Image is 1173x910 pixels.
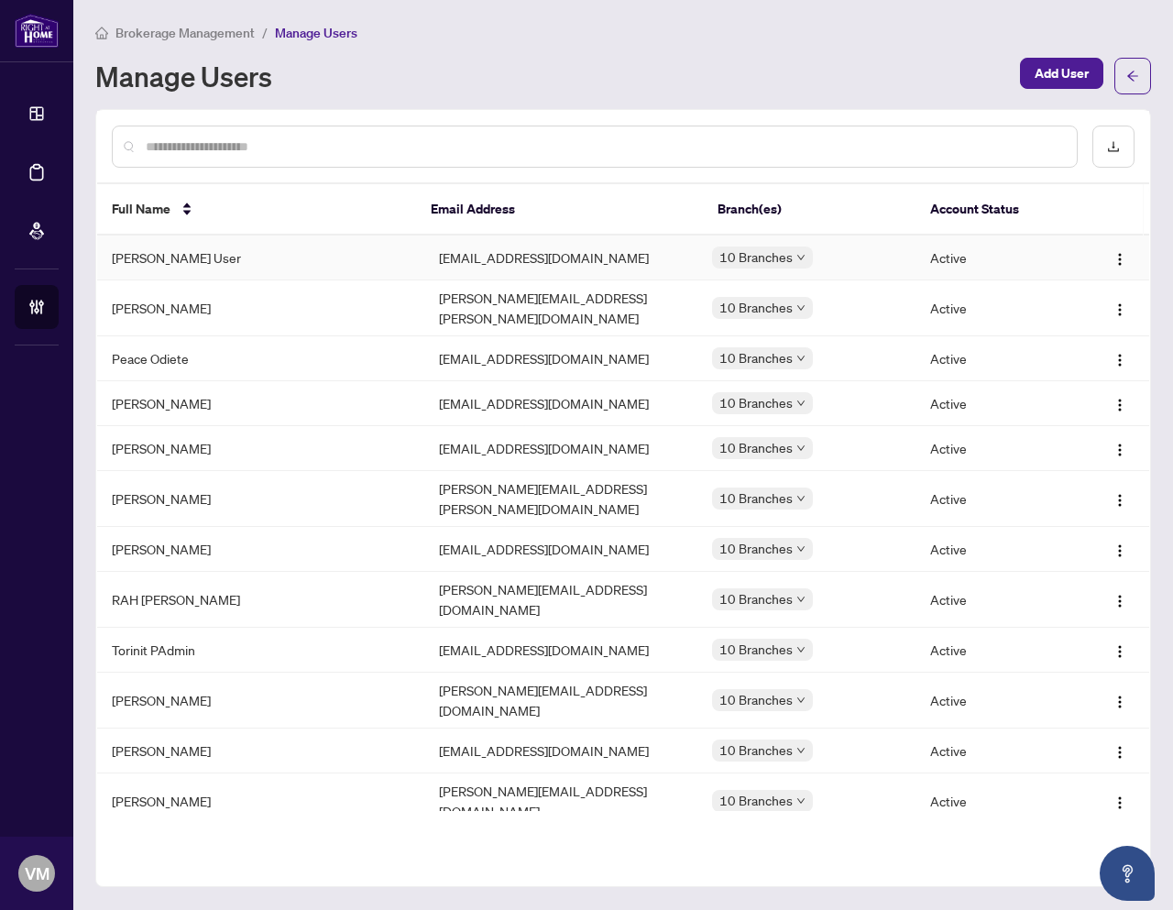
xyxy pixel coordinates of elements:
[1105,635,1135,664] button: Logo
[97,280,424,336] td: [PERSON_NAME]
[915,471,1080,527] td: Active
[719,538,793,559] span: 10 Branches
[424,572,697,628] td: [PERSON_NAME][EMAIL_ADDRESS][DOMAIN_NAME]
[1113,594,1127,608] img: Logo
[424,773,697,829] td: [PERSON_NAME][EMAIL_ADDRESS][DOMAIN_NAME]
[796,444,806,453] span: down
[1100,846,1155,901] button: Open asap
[416,184,703,236] th: Email Address
[424,729,697,773] td: [EMAIL_ADDRESS][DOMAIN_NAME]
[1105,293,1135,323] button: Logo
[719,639,793,660] span: 10 Branches
[424,426,697,471] td: [EMAIL_ADDRESS][DOMAIN_NAME]
[1020,58,1103,89] button: Add User
[1113,745,1127,760] img: Logo
[97,729,424,773] td: [PERSON_NAME]
[796,645,806,654] span: down
[796,354,806,363] span: down
[719,740,793,761] span: 10 Branches
[1105,344,1135,373] button: Logo
[796,544,806,554] span: down
[97,471,424,527] td: [PERSON_NAME]
[1105,585,1135,614] button: Logo
[97,773,424,829] td: [PERSON_NAME]
[915,572,1080,628] td: Active
[1113,302,1127,317] img: Logo
[796,796,806,806] span: down
[15,14,59,48] img: logo
[1105,389,1135,418] button: Logo
[424,673,697,729] td: [PERSON_NAME][EMAIL_ADDRESS][DOMAIN_NAME]
[1113,493,1127,508] img: Logo
[424,471,697,527] td: [PERSON_NAME][EMAIL_ADDRESS][PERSON_NAME][DOMAIN_NAME]
[1113,695,1127,709] img: Logo
[719,588,793,609] span: 10 Branches
[1113,543,1127,558] img: Logo
[97,527,424,572] td: [PERSON_NAME]
[25,861,49,886] span: VM
[915,773,1080,829] td: Active
[97,426,424,471] td: [PERSON_NAME]
[719,437,793,458] span: 10 Branches
[719,347,793,368] span: 10 Branches
[1113,398,1127,412] img: Logo
[95,27,108,39] span: home
[275,25,357,41] span: Manage Users
[95,61,272,91] h1: Manage Users
[424,527,697,572] td: [EMAIL_ADDRESS][DOMAIN_NAME]
[719,790,793,811] span: 10 Branches
[424,628,697,673] td: [EMAIL_ADDRESS][DOMAIN_NAME]
[424,381,697,426] td: [EMAIL_ADDRESS][DOMAIN_NAME]
[915,381,1080,426] td: Active
[915,426,1080,471] td: Active
[915,673,1080,729] td: Active
[1113,353,1127,367] img: Logo
[424,336,697,381] td: [EMAIL_ADDRESS][DOMAIN_NAME]
[97,628,424,673] td: Torinit PAdmin
[1105,243,1135,272] button: Logo
[915,236,1080,280] td: Active
[719,247,793,268] span: 10 Branches
[1113,252,1127,267] img: Logo
[97,236,424,280] td: [PERSON_NAME] User
[703,184,915,236] th: Branch(es)
[1105,736,1135,765] button: Logo
[796,399,806,408] span: down
[719,488,793,509] span: 10 Branches
[796,696,806,705] span: down
[262,22,268,43] li: /
[1105,433,1135,463] button: Logo
[424,236,697,280] td: [EMAIL_ADDRESS][DOMAIN_NAME]
[1126,70,1139,82] span: arrow-left
[915,527,1080,572] td: Active
[719,392,793,413] span: 10 Branches
[796,253,806,262] span: down
[915,729,1080,773] td: Active
[796,595,806,604] span: down
[796,303,806,312] span: down
[719,297,793,318] span: 10 Branches
[115,25,255,41] span: Brokerage Management
[915,280,1080,336] td: Active
[915,628,1080,673] td: Active
[1105,786,1135,816] button: Logo
[719,689,793,710] span: 10 Branches
[97,381,424,426] td: [PERSON_NAME]
[796,494,806,503] span: down
[1105,484,1135,513] button: Logo
[796,746,806,755] span: down
[424,280,697,336] td: [PERSON_NAME][EMAIL_ADDRESS][PERSON_NAME][DOMAIN_NAME]
[97,673,424,729] td: [PERSON_NAME]
[1113,443,1127,457] img: Logo
[915,184,1075,236] th: Account Status
[97,336,424,381] td: Peace Odiete
[97,184,416,236] th: Full Name
[97,572,424,628] td: RAH [PERSON_NAME]
[1105,685,1135,715] button: Logo
[1113,644,1127,659] img: Logo
[112,199,170,219] span: Full Name
[1105,534,1135,564] button: Logo
[1092,126,1135,168] button: download
[1113,795,1127,810] img: Logo
[915,336,1080,381] td: Active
